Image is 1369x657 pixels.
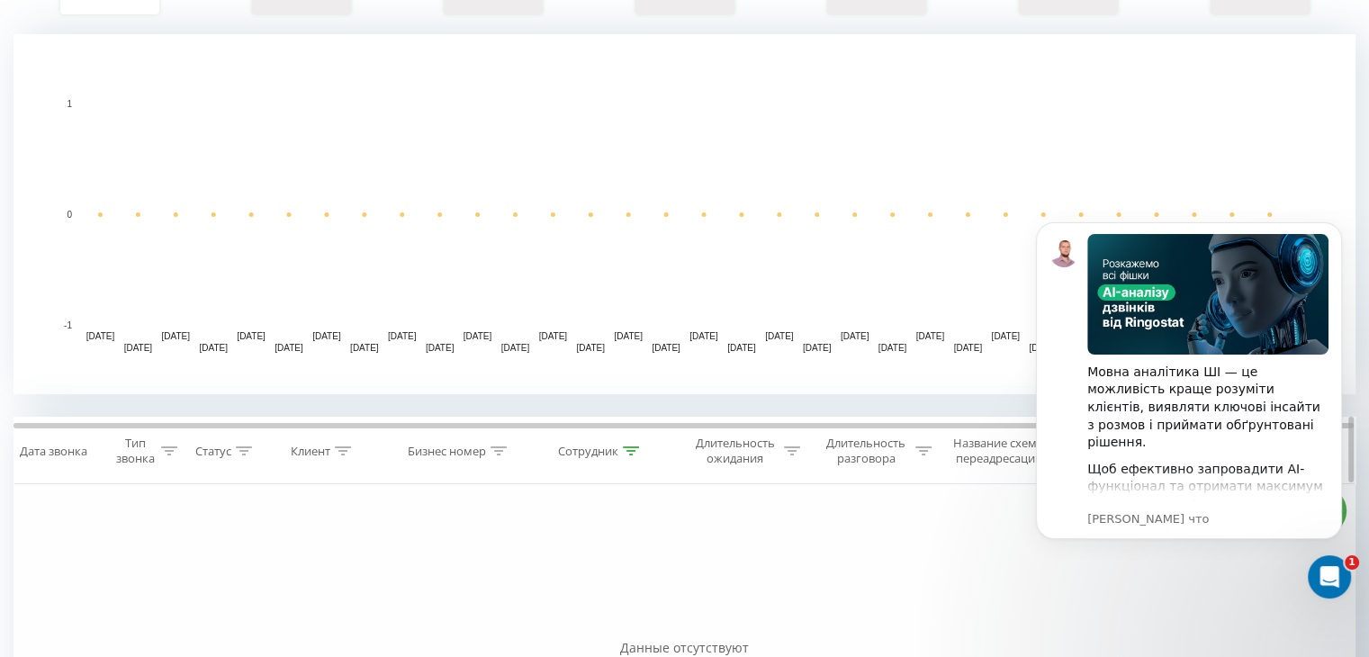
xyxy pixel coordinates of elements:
[916,331,945,341] text: [DATE]
[237,331,266,341] text: [DATE]
[689,331,718,341] text: [DATE]
[954,343,983,353] text: [DATE]
[113,436,156,466] div: Тип звонка
[1308,555,1351,598] iframe: Intercom live chat
[312,331,341,341] text: [DATE]
[426,343,455,353] text: [DATE]
[408,444,486,459] div: Бизнес номер
[803,343,832,353] text: [DATE]
[14,639,1355,657] div: Данные отсутствуют
[1345,555,1359,570] span: 1
[199,343,228,353] text: [DATE]
[124,343,153,353] text: [DATE]
[652,343,680,353] text: [DATE]
[67,99,72,109] text: 1
[195,444,231,459] div: Статус
[878,343,907,353] text: [DATE]
[86,331,115,341] text: [DATE]
[558,444,618,459] div: Сотрудник
[20,444,87,459] div: Дата звонка
[614,331,643,341] text: [DATE]
[821,436,911,466] div: Длительность разговора
[464,331,492,341] text: [DATE]
[64,320,72,330] text: -1
[162,331,191,341] text: [DATE]
[991,331,1020,341] text: [DATE]
[765,331,794,341] text: [DATE]
[275,343,303,353] text: [DATE]
[350,343,379,353] text: [DATE]
[388,331,417,341] text: [DATE]
[1009,195,1369,608] iframe: Intercom notifications сообщение
[539,331,568,341] text: [DATE]
[727,343,756,353] text: [DATE]
[690,436,780,466] div: Длительность ожидания
[841,331,869,341] text: [DATE]
[952,436,1047,466] div: Название схемы переадресации
[291,444,330,459] div: Клиент
[501,343,530,353] text: [DATE]
[576,343,605,353] text: [DATE]
[67,210,72,220] text: 0
[14,34,1355,394] svg: A chart.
